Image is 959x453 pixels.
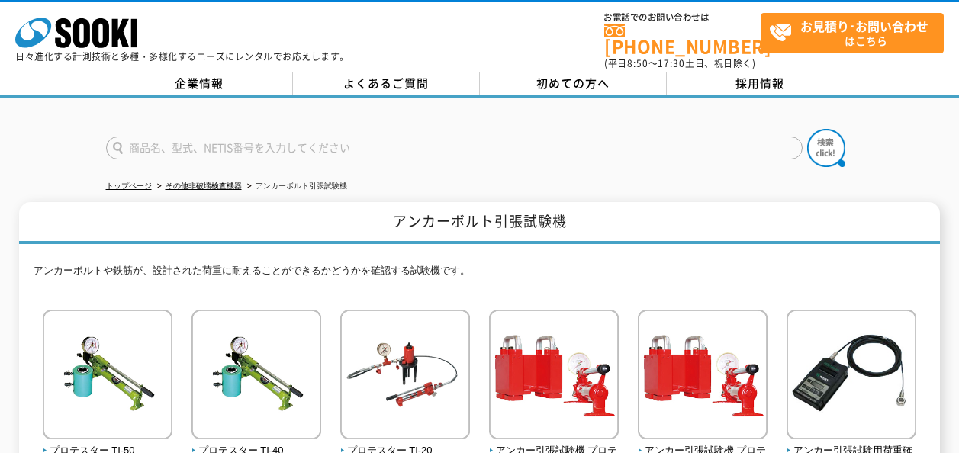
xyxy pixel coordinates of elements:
a: 採用情報 [667,72,854,95]
a: よくあるご質問 [293,72,480,95]
span: お電話でのお問い合わせは [604,13,761,22]
a: [PHONE_NUMBER] [604,24,761,55]
img: プロテスター TI-40 [191,310,321,443]
span: はこちら [769,14,943,52]
span: 17:30 [658,56,685,70]
a: 企業情報 [106,72,293,95]
strong: お見積り･お問い合わせ [800,17,928,35]
span: (平日 ～ 土日、祝日除く) [604,56,755,70]
img: プロテスター TI-50 [43,310,172,443]
p: アンカーボルトや鉄筋が、設計された荷重に耐えることができるかどうかを確認する試験機です。 [34,263,926,287]
img: btn_search.png [807,129,845,167]
img: プロテスター TI-20 [340,310,470,443]
a: 初めての方へ [480,72,667,95]
input: 商品名、型式、NETIS番号を入力してください [106,137,803,159]
span: 8:50 [627,56,648,70]
p: 日々進化する計測技術と多種・多様化するニーズにレンタルでお応えします。 [15,52,349,61]
img: アンカー引張試験機 プロテスター TL-30 [489,310,619,443]
img: アンカー引張試験用荷重確認試験機 プロテスターTR-30 [787,310,916,443]
img: アンカー引張試験機 プロテスター TL-20 [638,310,768,443]
a: お見積り･お問い合わせはこちら [761,13,944,53]
span: 初めての方へ [536,75,610,92]
h1: アンカーボルト引張試験機 [19,202,940,244]
a: トップページ [106,182,152,190]
li: アンカーボルト引張試験機 [244,178,347,194]
a: その他非破壊検査機器 [166,182,242,190]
